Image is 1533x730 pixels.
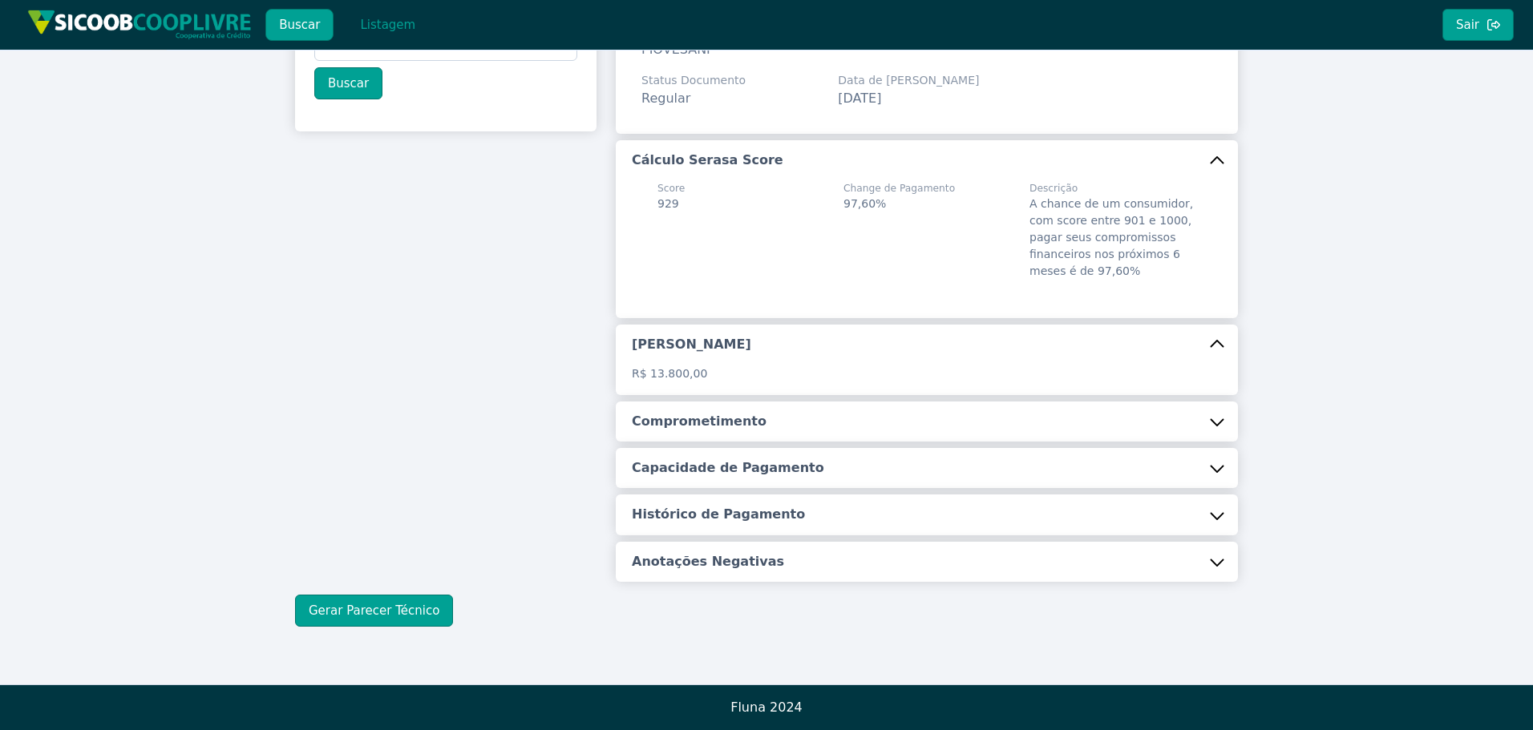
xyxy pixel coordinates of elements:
[730,700,803,715] span: Fluna 2024
[632,336,751,353] h5: [PERSON_NAME]
[295,595,453,627] button: Gerar Parecer Técnico
[632,367,707,380] span: R$ 13.800,00
[27,10,252,39] img: img/sicoob_cooplivre.png
[632,553,784,571] h5: Anotações Negativas
[641,91,690,106] span: Regular
[1029,197,1193,277] span: A chance de um consumidor, com score entre 901 e 1000, pagar seus compromissos financeiros nos pr...
[616,448,1238,488] button: Capacidade de Pagamento
[265,9,334,41] button: Buscar
[641,72,746,89] span: Status Documento
[657,197,679,210] span: 929
[616,542,1238,582] button: Anotações Negativas
[632,459,824,477] h5: Capacidade de Pagamento
[843,181,955,196] span: Change de Pagamento
[616,140,1238,180] button: Cálculo Serasa Score
[838,72,979,89] span: Data de [PERSON_NAME]
[616,494,1238,534] button: Histórico de Pagamento
[314,67,382,99] button: Buscar
[1442,9,1514,41] button: Sair
[657,181,685,196] span: Score
[616,401,1238,442] button: Comprometimento
[616,325,1238,365] button: [PERSON_NAME]
[843,197,886,210] span: 97,60%
[1029,181,1196,196] span: Descrição
[632,151,783,169] h5: Cálculo Serasa Score
[632,413,766,430] h5: Comprometimento
[632,506,805,523] h5: Histórico de Pagamento
[346,9,429,41] button: Listagem
[838,91,881,106] span: [DATE]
